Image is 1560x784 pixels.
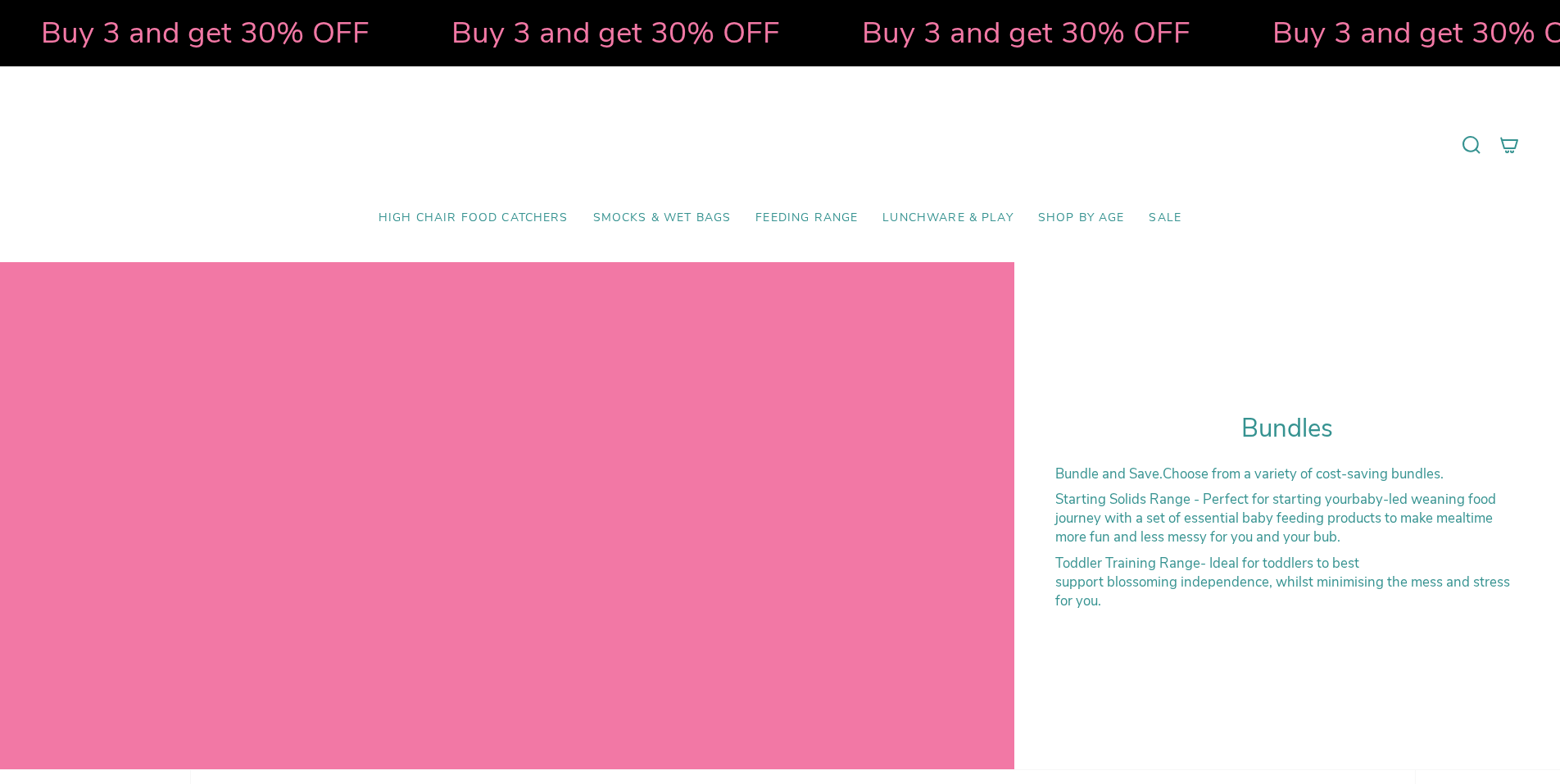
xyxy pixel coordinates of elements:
span: Feeding Range [755,211,858,225]
a: High Chair Food Catchers [366,199,581,238]
a: Smocks & Wet Bags [581,199,744,238]
a: Mumma’s Little Helpers [639,91,922,199]
strong: Starting Solids Range [1055,490,1190,509]
span: Lunchware & Play [882,211,1013,225]
strong: Bundle and Save. [1055,465,1163,483]
a: Feeding Range [743,199,870,238]
a: SALE [1136,199,1194,238]
span: High Chair Food Catchers [379,211,569,225]
p: - Ideal for toddlers to best support blossoming independence, whilst minimising the mess and stre... [1055,554,1519,610]
span: Shop by Age [1038,211,1125,225]
span: SALE [1149,211,1181,225]
p: - Perfect for starting your [1055,490,1519,546]
a: Lunchware & Play [870,199,1025,238]
span: Smocks & Wet Bags [593,211,732,225]
strong: Buy 3 and get 30% OFF [1214,12,1543,53]
p: Choose from a variety of cost-saving bundles. [1055,465,1519,483]
strong: Buy 3 and get 30% OFF [393,12,722,53]
h1: Bundles [1055,414,1519,444]
strong: Toddler Training Range [1055,554,1200,573]
span: baby-led weaning food journey with a set of essential baby feeding products to make mealtime more... [1055,490,1496,546]
strong: Buy 3 and get 30% OFF [804,12,1132,53]
a: Shop by Age [1026,199,1137,238]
